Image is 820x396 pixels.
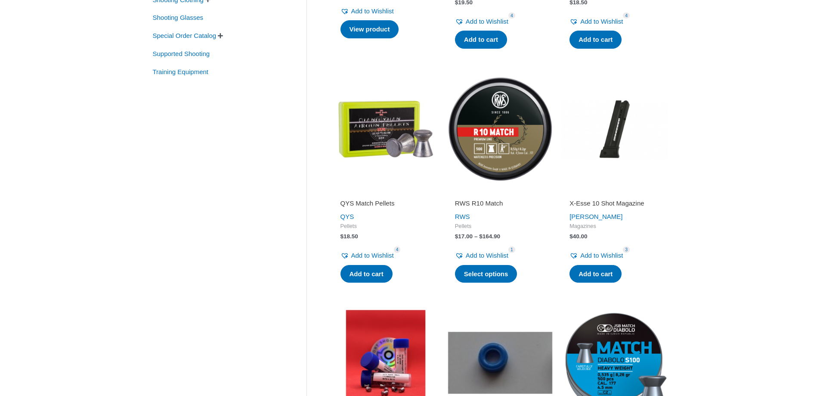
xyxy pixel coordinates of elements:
iframe: Customer reviews powered by Trustpilot [455,187,545,197]
span: Supported Shooting [152,47,211,61]
a: Add to Wishlist [455,16,508,28]
span: Training Equipment [152,65,210,79]
a: RWS R10 Match [455,199,545,211]
span: Pellets [455,223,545,230]
span: 3 [623,246,630,253]
bdi: 18.50 [340,233,358,240]
h2: X-Esse 10 Shot Magazine [569,199,660,208]
a: Add to cart: “QYS Training Pellets” [569,31,622,49]
h2: RWS R10 Match [455,199,545,208]
a: Add to Wishlist [455,249,508,262]
a: Add to cart: “QYS Olympic Pellets” [455,31,507,49]
span: Add to Wishlist [351,7,394,15]
bdi: 164.90 [479,233,500,240]
a: X-Esse 10 Shot Magazine [569,199,660,211]
span: Add to Wishlist [580,252,623,259]
span: 4 [508,12,515,19]
iframe: Customer reviews powered by Trustpilot [340,187,431,197]
a: Special Order Catalog [152,31,217,39]
span: Special Order Catalog [152,28,217,43]
span: 4 [623,12,630,19]
a: Add to cart: “QYS Match Pellets” [340,265,393,283]
img: RWS R10 Match [447,76,553,182]
span: 1 [508,246,515,253]
h2: QYS Match Pellets [340,199,431,208]
span: Add to Wishlist [351,252,394,259]
span: Pellets [340,223,431,230]
a: Supported Shooting [152,50,211,57]
span: Add to Wishlist [466,18,508,25]
span: – [474,233,478,240]
a: Add to Wishlist [569,249,623,262]
a: QYS Match Pellets [340,199,431,211]
a: Add to cart: “X-Esse 10 Shot Magazine” [569,265,622,283]
bdi: 40.00 [569,233,587,240]
span: $ [455,233,458,240]
a: Training Equipment [152,67,210,75]
a: Select options for “RWS R10 Match” [455,265,517,283]
span: $ [479,233,483,240]
span: Magazines [569,223,660,230]
span: 4 [394,246,401,253]
a: Shooting Glasses [152,13,204,21]
span: Shooting Glasses [152,10,204,25]
img: QYS Match Pellets [333,76,439,182]
a: Add to Wishlist [340,5,394,17]
span: $ [340,233,344,240]
a: Add to Wishlist [340,249,394,262]
a: [PERSON_NAME] [569,213,622,220]
span: Add to Wishlist [466,252,508,259]
a: Add to Wishlist [569,16,623,28]
span: $ [569,233,573,240]
img: X-Esse 10 Shot Magazine [562,76,668,182]
a: QYS [340,213,354,220]
iframe: Customer reviews powered by Trustpilot [569,187,660,197]
bdi: 17.00 [455,233,473,240]
span: Add to Wishlist [580,18,623,25]
span:  [218,33,223,39]
a: Read more about “Special Order Item” [340,20,399,38]
a: RWS [455,213,470,220]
